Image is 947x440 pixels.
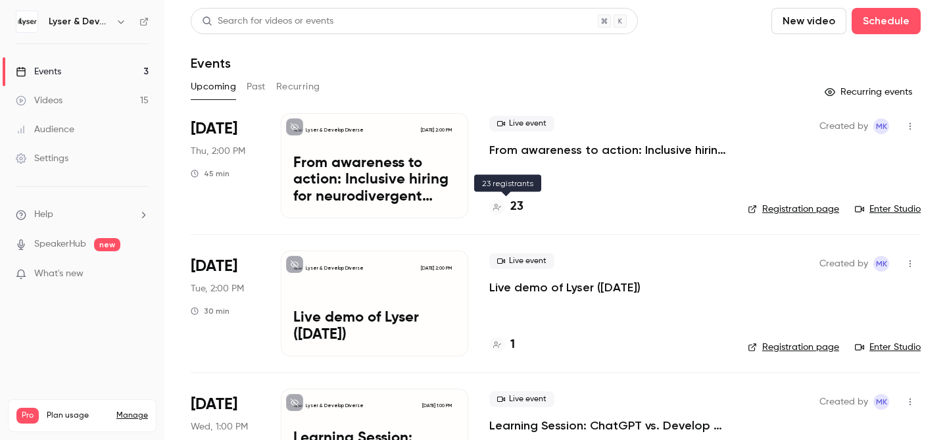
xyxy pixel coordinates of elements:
[418,401,455,410] span: [DATE] 1:00 PM
[16,11,37,32] img: Lyser & Develop Diverse
[133,268,149,280] iframe: Noticeable Trigger
[771,8,846,34] button: New video
[748,203,839,216] a: Registration page
[247,76,266,97] button: Past
[34,267,84,281] span: What's new
[748,341,839,354] a: Registration page
[191,282,244,295] span: Tue, 2:00 PM
[819,256,868,272] span: Created by
[819,394,868,410] span: Created by
[873,118,889,134] span: Matilde Kjerulff
[191,118,237,139] span: [DATE]
[16,208,149,222] li: help-dropdown-opener
[276,76,320,97] button: Recurring
[876,256,887,272] span: MK
[306,127,364,134] p: Lyser & Develop Diverse
[191,256,237,277] span: [DATE]
[49,15,110,28] h6: Lyser & Develop Diverse
[191,55,231,71] h1: Events
[191,113,260,218] div: Oct 23 Thu, 2:00 PM (Europe/Copenhagen)
[47,410,109,421] span: Plan usage
[191,251,260,356] div: Oct 28 Tue, 2:00 PM (Europe/Copenhagen)
[16,408,39,424] span: Pro
[489,253,554,269] span: Live event
[873,394,889,410] span: Matilde Kjerulff
[16,123,74,136] div: Audience
[293,155,456,206] p: From awareness to action: Inclusive hiring for neurodivergent talent
[16,94,62,107] div: Videos
[191,76,236,97] button: Upcoming
[510,336,515,354] h4: 1
[281,251,468,356] a: Live demo of Lyser (Oct 2025)Lyser & Develop Diverse[DATE] 2:00 PMLive demo of Lyser ([DATE])
[489,280,641,295] a: Live demo of Lyser ([DATE])
[876,394,887,410] span: MK
[202,14,333,28] div: Search for videos or events
[489,142,727,158] a: From awareness to action: Inclusive hiring for neurodivergent talent
[306,403,364,409] p: Lyser & Develop Diverse
[416,264,455,273] span: [DATE] 2:00 PM
[873,256,889,272] span: Matilde Kjerulff
[191,145,245,158] span: Thu, 2:00 PM
[489,198,523,216] a: 23
[855,341,921,354] a: Enter Studio
[819,118,868,134] span: Created by
[34,208,53,222] span: Help
[191,394,237,415] span: [DATE]
[34,237,86,251] a: SpeakerHub
[306,265,364,272] p: Lyser & Develop Diverse
[855,203,921,216] a: Enter Studio
[16,65,61,78] div: Events
[510,198,523,216] h4: 23
[116,410,148,421] a: Manage
[94,238,120,251] span: new
[876,118,887,134] span: MK
[191,306,230,316] div: 30 min
[489,391,554,407] span: Live event
[489,116,554,132] span: Live event
[281,113,468,218] a: From awareness to action: Inclusive hiring for neurodivergent talentLyser & Develop Diverse[DATE]...
[191,168,230,179] div: 45 min
[416,126,455,135] span: [DATE] 2:00 PM
[819,82,921,103] button: Recurring events
[293,310,456,344] p: Live demo of Lyser ([DATE])
[489,336,515,354] a: 1
[489,418,727,433] a: Learning Session: ChatGPT vs. Develop Diverse
[852,8,921,34] button: Schedule
[16,152,68,165] div: Settings
[191,420,248,433] span: Wed, 1:00 PM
